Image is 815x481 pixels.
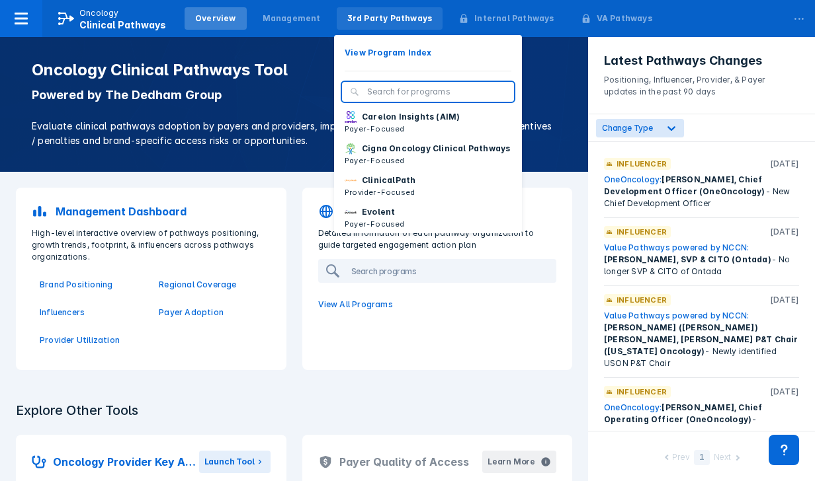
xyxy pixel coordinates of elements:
[345,143,357,155] img: cigna-oncology-clinical-pathways.png
[334,107,522,139] button: Carelon Insights (AIM)Payer-Focused
[40,307,143,318] a: Influencers
[79,19,166,30] span: Clinical Pathways
[604,69,799,98] p: Positioning, Influencer, Provider, & Payer updates in the past 90 days
[604,174,765,196] span: [PERSON_NAME], Chief Development Officer (OneOncology)
[597,13,652,24] div: VA Pathways
[159,307,262,318] a: Payer Adoption
[345,47,432,59] p: View Program Index
[32,61,556,79] h1: Oncology Clinical Pathways Tool
[159,279,262,291] a: Regional Coverage
[263,13,321,24] div: Management
[604,322,798,356] span: [PERSON_NAME] ([PERSON_NAME]) [PERSON_NAME], [PERSON_NAME] P&T Chair ([US_STATE] Oncology)
[345,111,357,123] img: carelon-insights.png
[617,294,667,306] p: Influencer
[602,123,653,133] span: Change Type
[345,186,415,198] p: Provider-Focused
[195,13,236,24] div: Overview
[770,226,799,238] p: [DATE]
[310,227,565,251] p: Detailed information of each pathway organization to guide targeted engagement action plan
[40,334,143,346] a: Provider Utilization
[8,394,146,427] h3: Explore Other Tools
[604,402,662,412] a: OneOncology:
[334,139,522,170] button: Cigna Oncology Clinical PathwaysPayer-Focused
[694,450,710,465] div: 1
[474,13,554,24] div: Internal Pathways
[24,227,279,263] p: High-level interactive overview of pathways positioning, growth trends, footprint, & influencers ...
[345,174,357,186] img: via-oncology.png
[604,254,771,264] span: [PERSON_NAME], SVP & CITO (Ontada)
[310,291,565,318] a: View All Programs
[604,242,749,252] a: Value Pathways powered by NCCN:
[714,451,731,465] div: Next
[786,2,812,30] div: ...
[770,386,799,398] p: [DATE]
[32,119,556,148] p: Evaluate clinical pathways adoption by payers and providers, implementation sophistication, finan...
[770,294,799,306] p: [DATE]
[672,451,689,465] div: Prev
[604,310,799,369] div: - Newly identified USON P&T Chair
[617,386,667,398] p: Influencer
[334,170,522,202] button: ClinicalPathProvider-Focused
[345,123,460,135] p: Payer-Focused
[339,454,469,470] h2: Payer Quality of Access
[185,7,247,30] a: Overview
[252,7,331,30] a: Management
[337,7,443,30] a: 3rd Party Pathways
[199,451,271,473] button: Launch Tool
[617,226,667,238] p: Influencer
[334,43,522,63] button: View Program Index
[604,174,662,184] a: OneOncology:
[362,143,510,155] p: Cigna Oncology Clinical Pathways
[482,451,556,473] button: Learn More
[769,435,799,465] div: Contact Support
[56,203,187,219] p: Management Dashboard
[604,311,749,320] a: Value Pathways powered by NCCN:
[346,260,556,281] input: Search programs
[604,402,762,424] span: [PERSON_NAME], Chief Operating Officer (OneOncology)
[604,402,799,425] div: -
[770,158,799,170] p: [DATE]
[40,279,143,291] a: Brand Positioning
[53,454,199,470] h2: Oncology Provider Key Accounts
[345,155,510,166] p: Payer-Focused
[362,111,460,123] p: Carelon Insights (AIM)
[24,196,279,227] a: Management Dashboard
[334,202,522,234] button: EvolentPayer-Focused
[617,158,667,170] p: Influencer
[32,87,556,103] p: Powered by The Dedham Group
[604,53,799,69] h3: Latest Pathways Changes
[367,86,506,98] input: Search for programs
[79,7,119,19] p: Oncology
[204,456,255,468] div: Launch Tool
[488,456,535,468] div: Learn More
[362,174,415,186] p: ClinicalPath
[345,206,357,218] img: new-century-health.png
[362,206,395,218] p: Evolent
[347,13,433,24] div: 3rd Party Pathways
[345,218,405,230] p: Payer-Focused
[604,174,799,209] div: - New Chief Development Officer
[604,242,799,277] div: - No longer SVP & CITO of Ontada
[310,196,565,227] a: 3rd Party Pathways Programs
